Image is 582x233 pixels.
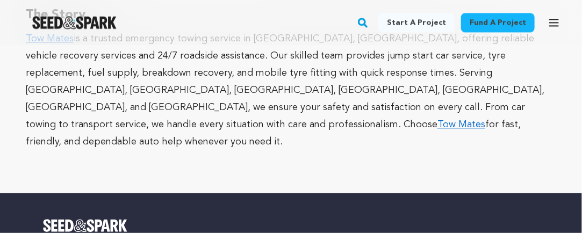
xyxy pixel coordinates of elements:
[378,13,455,32] a: Start a project
[43,219,127,232] img: Seed&Spark Logo
[437,120,485,129] a: Tow Mates
[43,219,539,232] a: Seed&Spark Homepage
[461,13,535,32] a: Fund a project
[32,16,117,29] img: Seed&Spark Logo Dark Mode
[32,16,117,29] a: Seed&Spark Homepage
[26,30,556,150] p: is a trusted emergency towing service in [GEOGRAPHIC_DATA], [GEOGRAPHIC_DATA], offering reliable ...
